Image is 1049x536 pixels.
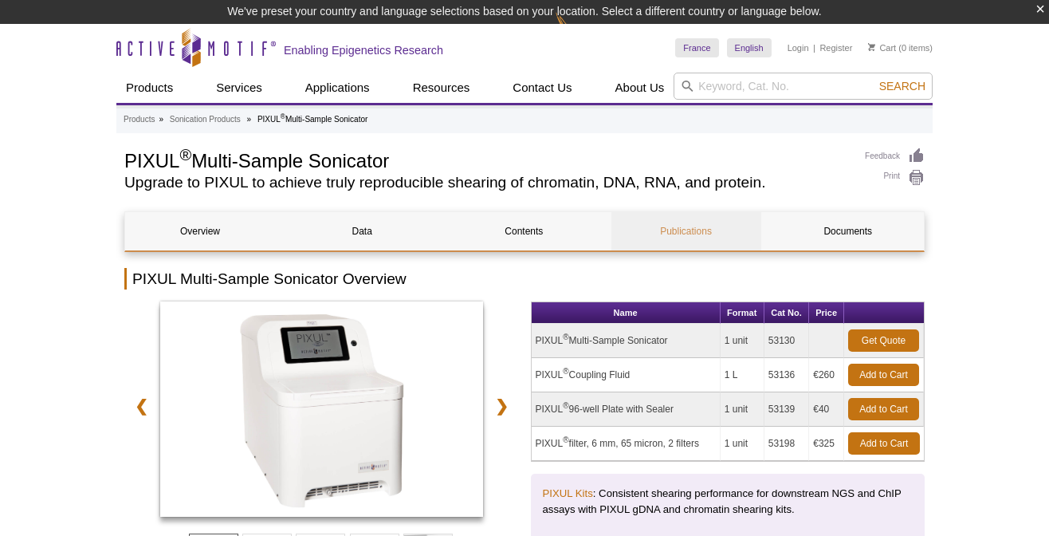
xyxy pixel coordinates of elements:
a: Add to Cart [848,432,920,455]
span: Search [879,80,925,93]
a: Get Quote [848,329,919,352]
h2: Enabling Epigenetics Research [284,43,443,57]
a: Cart [868,42,896,53]
img: Change Here [556,12,598,49]
a: ❮ [124,388,159,424]
a: Applications [296,73,379,103]
td: €40 [809,392,844,427]
td: 53198 [764,427,809,461]
sup: ® [563,367,568,376]
a: Products [116,73,183,103]
td: PIXUL Multi-Sample Sonicator [532,324,721,358]
input: Keyword, Cat. No. [674,73,933,100]
th: Price [809,302,844,324]
th: Cat No. [764,302,809,324]
td: 1 unit [721,324,764,358]
a: Services [206,73,272,103]
a: Data [287,212,437,250]
sup: ® [563,401,568,410]
sup: ® [563,333,568,341]
td: PIXUL 96-well Plate with Sealer [532,392,721,427]
td: 1 L [721,358,764,392]
a: Contact Us [503,73,581,103]
td: 53136 [764,358,809,392]
a: Print [865,169,925,187]
td: PIXUL Coupling Fluid [532,358,721,392]
li: PIXUL Multi-Sample Sonicator [257,115,367,124]
td: PIXUL filter, 6 mm, 65 micron, 2 filters [532,427,721,461]
a: About Us [606,73,674,103]
li: » [247,115,252,124]
a: Feedback [865,148,925,165]
li: | [813,38,815,57]
a: Documents [773,212,923,250]
a: Resources [403,73,480,103]
td: 1 unit [721,427,764,461]
th: Name [532,302,721,324]
li: (0 items) [868,38,933,57]
a: Login [788,42,809,53]
sup: ® [281,112,285,120]
a: Add to Cart [848,398,919,420]
td: 53130 [764,324,809,358]
a: PIXUL Multi-Sample Sonicator [160,301,483,522]
li: » [159,115,163,124]
a: Products [124,112,155,127]
img: Your Cart [868,43,875,51]
a: PIXUL Kits [543,487,593,499]
h1: PIXUL Multi-Sample Sonicator [124,148,849,171]
a: Publications [611,212,761,250]
a: ❯ [485,388,519,424]
td: €325 [809,427,844,461]
a: Register [819,42,852,53]
a: Overview [125,212,275,250]
td: 53139 [764,392,809,427]
sup: ® [179,146,191,164]
button: Search [874,79,930,93]
a: Add to Cart [848,364,919,386]
h2: PIXUL Multi-Sample Sonicator Overview [124,268,925,290]
th: Format [721,302,764,324]
p: : Consistent shearing performance for downstream NGS and ChIP assays with PIXUL gDNA and chromati... [543,486,913,518]
img: PIXUL Multi-Sample Sonicator [160,301,483,517]
a: English [727,38,772,57]
td: €260 [809,358,844,392]
sup: ® [563,436,568,444]
a: Contents [449,212,599,250]
a: Sonication Products [170,112,241,127]
td: 1 unit [721,392,764,427]
a: France [675,38,718,57]
h2: Upgrade to PIXUL to achieve truly reproducible shearing of chromatin, DNA, RNA, and protein. [124,175,849,190]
